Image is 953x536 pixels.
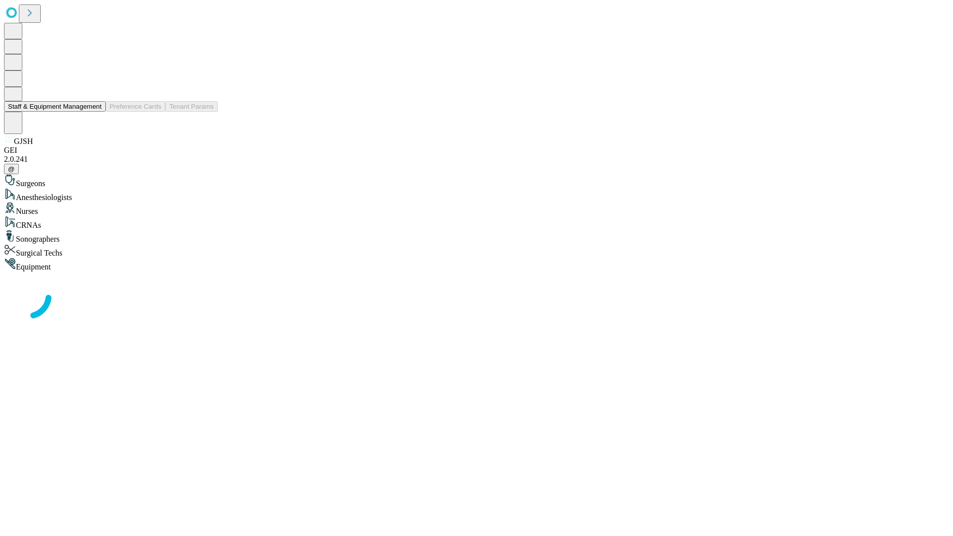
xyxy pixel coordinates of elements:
[4,202,949,216] div: Nurses
[4,174,949,188] div: Surgeons
[4,101,106,112] button: Staff & Equipment Management
[4,230,949,244] div: Sonographers
[4,216,949,230] div: CRNAs
[165,101,218,112] button: Tenant Params
[4,146,949,155] div: GEI
[4,164,19,174] button: @
[4,155,949,164] div: 2.0.241
[4,188,949,202] div: Anesthesiologists
[14,137,33,145] span: GJSH
[4,258,949,271] div: Equipment
[8,165,15,173] span: @
[106,101,165,112] button: Preference Cards
[4,244,949,258] div: Surgical Techs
